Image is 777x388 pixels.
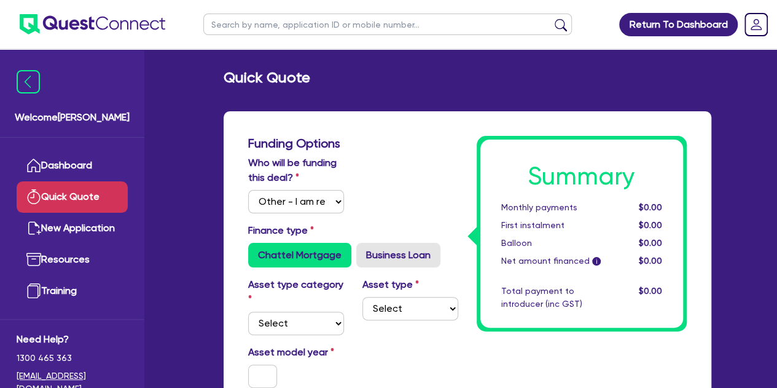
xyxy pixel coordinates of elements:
[17,352,128,365] span: 1300 465 363
[248,136,458,151] h3: Funding Options
[20,14,165,34] img: quest-connect-logo-blue
[17,275,128,307] a: Training
[26,252,41,267] img: resources
[248,223,314,238] label: Finance type
[501,162,662,191] h1: Summary
[638,286,662,296] span: $0.00
[619,13,738,36] a: Return To Dashboard
[638,202,662,212] span: $0.00
[248,243,351,267] label: Chattel Mortgage
[362,277,419,292] label: Asset type
[740,9,772,41] a: Dropdown toggle
[26,221,41,236] img: new-application
[492,219,612,232] div: First instalment
[248,277,344,307] label: Asset type category
[17,244,128,275] a: Resources
[638,256,662,266] span: $0.00
[17,213,128,244] a: New Application
[26,283,41,298] img: training
[15,110,130,125] span: Welcome [PERSON_NAME]
[203,14,572,35] input: Search by name, application ID or mobile number...
[248,156,344,185] label: Who will be funding this deal?
[492,201,612,214] div: Monthly payments
[492,237,612,250] div: Balloon
[356,243,440,267] label: Business Loan
[17,332,128,347] span: Need Help?
[17,181,128,213] a: Quick Quote
[17,70,40,93] img: icon-menu-close
[492,285,612,311] div: Total payment to introducer (inc GST)
[638,220,662,230] span: $0.00
[492,255,612,267] div: Net amount financed
[239,345,353,360] label: Asset model year
[592,257,601,266] span: i
[224,69,310,87] h2: Quick Quote
[17,150,128,181] a: Dashboard
[26,189,41,204] img: quick-quote
[638,238,662,248] span: $0.00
